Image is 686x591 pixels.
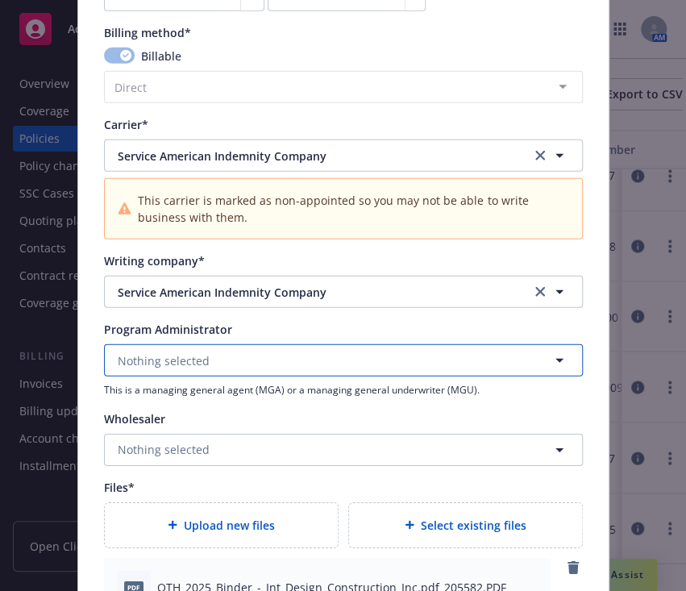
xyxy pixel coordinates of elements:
button: Nothing selected [104,344,583,377]
span: Writing company* [104,253,205,268]
span: Upload new files [184,517,275,534]
div: Upload new files [104,502,339,548]
span: Nothing selected [118,352,210,369]
span: This carrier is marked as non-appointed so you may not be able to write business with them. [138,192,568,226]
div: Billable [104,48,583,65]
button: Service American Indemnity Companyclear selection [104,276,583,308]
span: Billing method* [104,25,191,40]
a: clear selection [530,146,550,165]
span: Wholesaler [104,411,165,427]
span: Nothing selected [118,441,210,458]
span: Program Administrator [104,322,232,337]
button: Nothing selected [104,434,583,466]
span: Billing method*BillableDirect [104,24,583,103]
button: Service American Indemnity Companyclear selection [104,139,583,172]
span: Service American Indemnity Company [118,284,506,301]
span: Service American Indemnity Company [118,148,506,164]
div: Select existing files [348,502,583,548]
span: Select existing files [421,517,526,534]
span: Carrier* [104,117,148,132]
a: remove [563,558,583,577]
a: clear selection [530,282,550,302]
span: Files* [104,480,135,495]
span: This is a managing general agent (MGA) or a managing general underwriter (MGU). [104,383,583,397]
